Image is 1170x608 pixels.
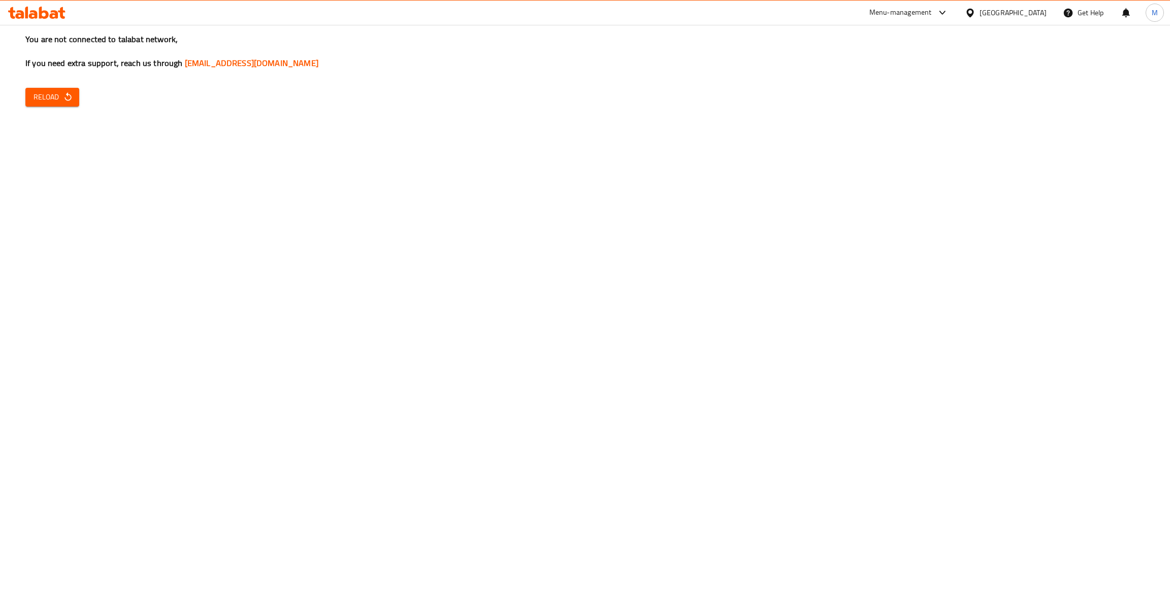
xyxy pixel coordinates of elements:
a: [EMAIL_ADDRESS][DOMAIN_NAME] [185,55,318,71]
div: [GEOGRAPHIC_DATA] [980,7,1047,18]
div: Menu-management [869,7,932,19]
span: Reload [34,91,71,104]
h3: You are not connected to talabat network, If you need extra support, reach us through [25,33,1145,69]
span: M [1152,7,1158,18]
button: Reload [25,88,79,107]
